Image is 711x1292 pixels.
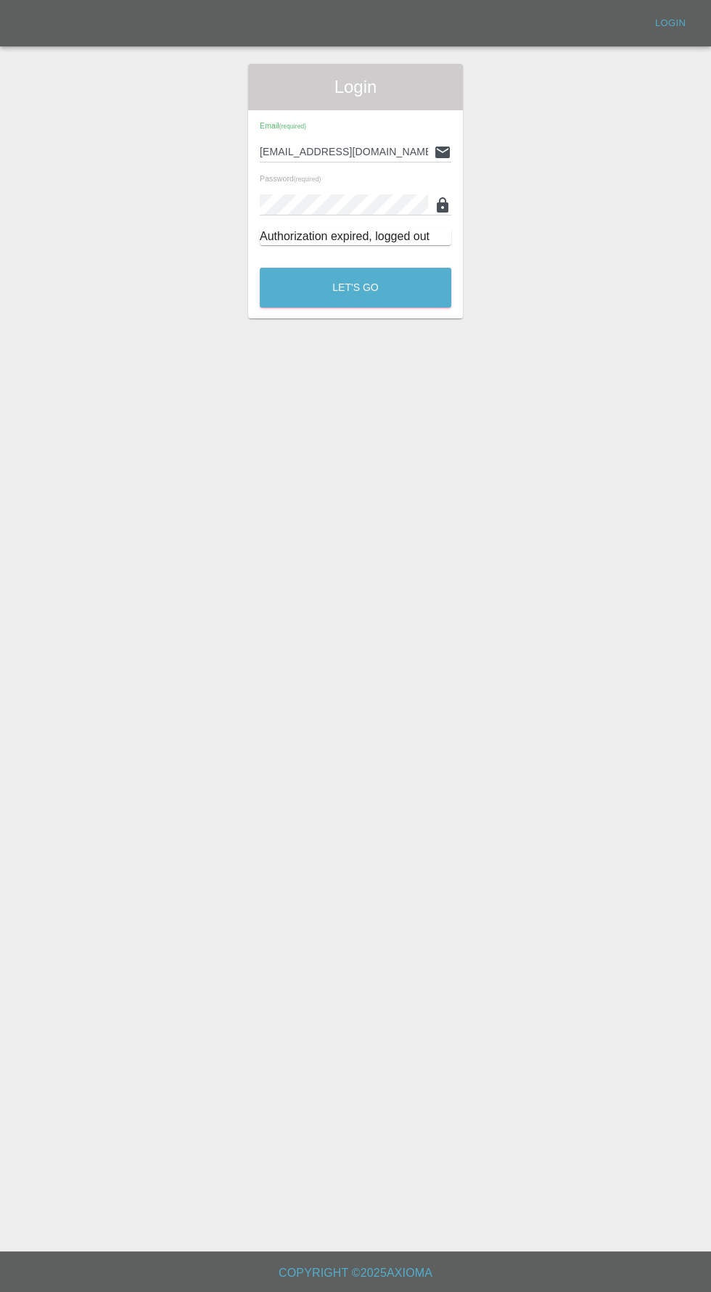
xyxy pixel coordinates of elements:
span: Password [260,174,321,183]
button: Let's Go [260,268,451,308]
h6: Copyright © 2025 Axioma [12,1263,699,1283]
span: Email [260,121,306,130]
div: Authorization expired, logged out [260,228,451,245]
small: (required) [294,176,321,183]
small: (required) [279,123,306,130]
a: Login [647,12,694,35]
span: Login [260,75,451,99]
